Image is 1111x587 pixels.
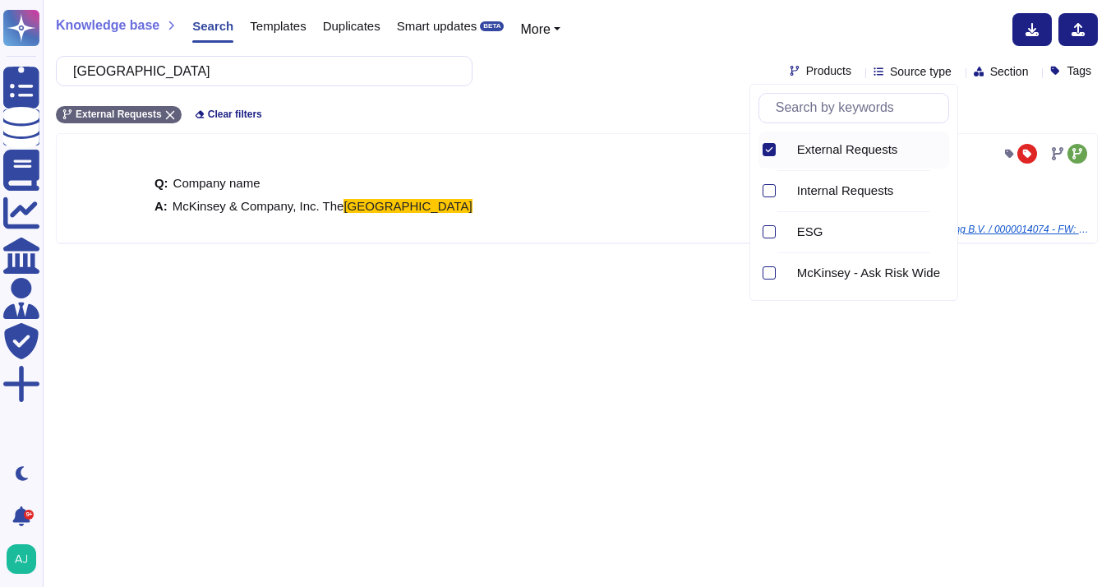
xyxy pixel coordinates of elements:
span: External Requests [76,109,162,119]
div: McKinsey - Ask Risk Wide [784,264,791,283]
span: McKinsey - Ask Risk Wide [797,266,940,280]
span: Source type [890,66,952,77]
div: External Requests [784,132,949,169]
span: Source: [832,223,1090,236]
div: BETA [480,21,504,31]
div: Internal Requests [784,173,949,210]
span: McKinsey & Company, Inc. The [173,199,344,213]
span: Trivium Packaging B.V. / 0000014074 - FW: TRIVIUM PACKAGING SUPPLIER ESG SURVEY [885,224,1090,234]
button: More [520,20,560,39]
span: Tags [1067,65,1091,76]
span: Duplicates [323,20,380,32]
div: McKinsey - Ask Risk Wide [797,266,943,280]
b: Q: [154,177,168,189]
span: Products [806,65,851,76]
span: Company name [173,176,260,190]
div: McKinsey - Ask Risk Wide [784,255,949,292]
span: Search [192,20,233,32]
button: user [3,541,48,577]
div: ESG [784,214,949,251]
div: 9+ [24,510,34,520]
img: user [7,544,36,574]
div: ESG [784,223,791,242]
span: Knowledge base [56,19,159,32]
span: Internal Requests [797,183,894,198]
span: Clear filters [208,109,262,119]
div: External Requests [797,142,943,157]
div: ESG [797,224,943,239]
span: Smart updates [397,20,477,32]
b: A: [154,200,168,212]
div: Internal Requests [784,182,791,201]
span: More [520,22,550,36]
div: Internal Requests [797,183,943,198]
span: Templates [250,20,306,32]
span: Section [990,66,1029,77]
input: Search a question or template... [65,57,455,86]
div: External Requests [784,141,791,159]
input: Search by keywords [768,94,948,122]
span: ESG [797,224,823,239]
mark: [GEOGRAPHIC_DATA] [343,199,472,213]
span: External Requests [797,142,898,157]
